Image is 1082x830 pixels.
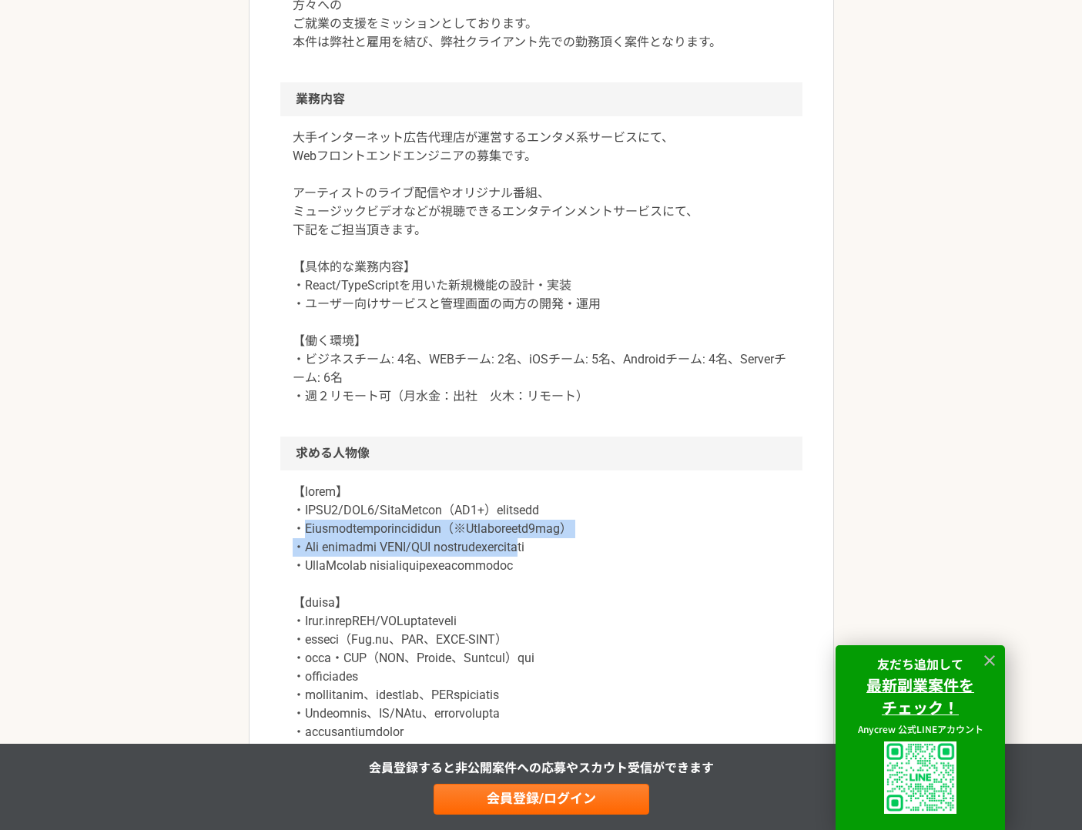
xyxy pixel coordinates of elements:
h2: 業務内容 [280,82,802,116]
a: チェック！ [882,699,959,718]
strong: 友だち追加して [877,654,963,673]
strong: 最新副業案件を [866,674,974,696]
p: 大手インターネット広告代理店が運営するエンタメ系サービスにて、 Webフロントエンドエンジニアの募集です。 アーティストのライブ配信やオリジナル番組、 ミュージックビデオなどが視聴できるエンタテ... [293,129,790,406]
span: Anycrew 公式LINEアカウント [858,722,983,735]
strong: チェック！ [882,696,959,718]
a: 最新副業案件を [866,677,974,695]
img: uploaded%2F9x3B4GYyuJhK5sXzQK62fPT6XL62%2F_1i3i91es70ratxpc0n6.png [884,741,956,814]
h2: 求める人物像 [280,437,802,470]
a: 会員登録/ログイン [434,784,649,815]
p: 会員登録すると非公開案件への応募やスカウト受信ができます [369,759,714,778]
